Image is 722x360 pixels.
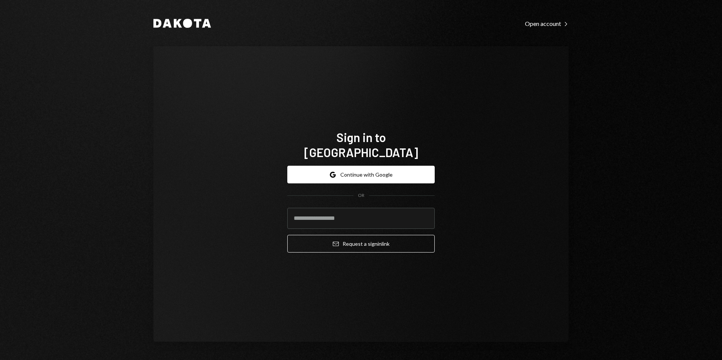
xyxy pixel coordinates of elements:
div: OR [358,192,364,199]
h1: Sign in to [GEOGRAPHIC_DATA] [287,130,435,160]
button: Request a signinlink [287,235,435,253]
div: Open account [525,20,569,27]
a: Open account [525,19,569,27]
button: Continue with Google [287,166,435,183]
